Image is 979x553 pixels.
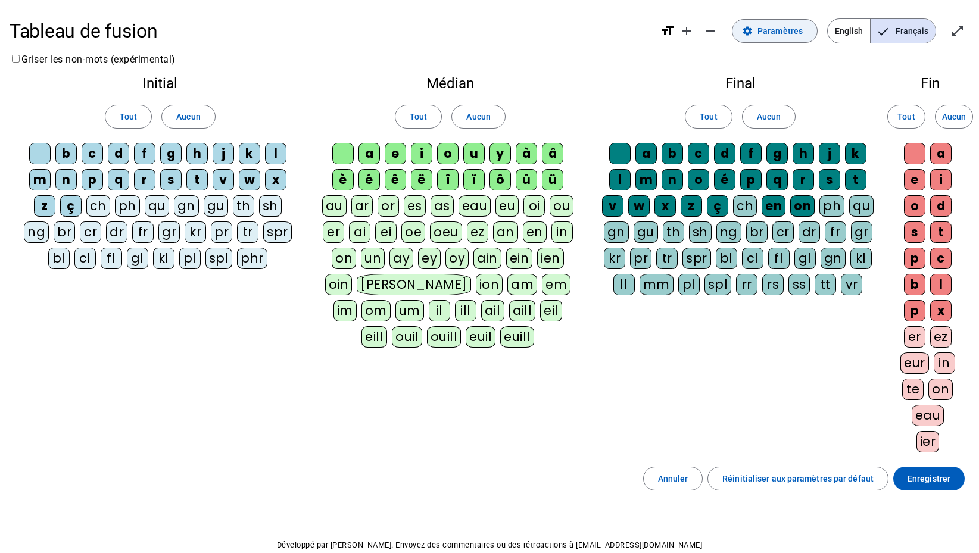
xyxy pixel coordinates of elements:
[900,352,929,374] div: eur
[389,248,413,269] div: ay
[613,274,635,295] div: ll
[127,248,148,269] div: gl
[736,274,757,295] div: rr
[358,143,380,164] div: a
[935,105,973,129] button: Aucun
[716,248,737,269] div: bl
[799,221,820,243] div: dr
[186,169,208,190] div: t
[772,221,794,243] div: cr
[179,248,201,269] div: pl
[678,274,700,295] div: pl
[542,274,570,295] div: em
[401,221,425,243] div: oe
[679,24,694,38] mat-icon: add
[325,274,353,295] div: oin
[908,471,950,486] span: Enregistrer
[609,169,631,190] div: l
[34,195,55,217] div: z
[604,248,625,269] div: kr
[108,143,129,164] div: d
[404,195,426,217] div: es
[788,274,810,295] div: ss
[658,471,688,486] span: Annuler
[707,467,888,490] button: Réinitialiser aux paramètres par défaut
[934,352,955,374] div: in
[332,169,354,190] div: è
[946,19,969,43] button: Entrer en plein écran
[10,54,176,65] label: Griser les non-mots (expérimental)
[766,143,788,164] div: g
[828,19,870,43] span: English
[902,379,924,400] div: te
[662,169,683,190] div: n
[537,248,564,269] div: ien
[768,248,790,269] div: fl
[145,195,169,217] div: qu
[349,221,370,243] div: ai
[819,169,840,190] div: s
[928,379,953,400] div: on
[643,467,703,490] button: Annuler
[930,300,952,321] div: x
[55,169,77,190] div: n
[827,18,936,43] mat-button-toggle-group: Language selection
[887,105,925,129] button: Tout
[429,300,450,321] div: il
[688,169,709,190] div: o
[950,24,965,38] mat-icon: open_in_full
[821,248,846,269] div: gn
[12,55,20,63] input: Griser les non-mots (expérimental)
[688,143,709,164] div: c
[897,110,915,124] span: Tout
[495,195,519,217] div: eu
[762,195,785,217] div: en
[489,143,511,164] div: y
[455,300,476,321] div: ill
[186,143,208,164] div: h
[361,300,391,321] div: om
[930,248,952,269] div: c
[160,169,182,190] div: s
[463,169,485,190] div: ï
[395,300,424,321] div: um
[10,538,969,552] p: Développé par [PERSON_NAME]. Envoyez des commentaires ou des rétroactions à [EMAIL_ADDRESS][DOMAI...
[385,143,406,164] div: e
[80,221,101,243] div: cr
[930,195,952,217] div: d
[101,248,122,269] div: fl
[476,274,503,295] div: ion
[542,169,563,190] div: ü
[411,169,432,190] div: ë
[320,76,581,90] h2: Médian
[115,195,140,217] div: ph
[740,143,762,164] div: f
[662,143,683,164] div: b
[654,195,676,217] div: x
[263,221,292,243] div: spr
[540,300,562,321] div: eil
[916,431,940,452] div: ier
[237,221,258,243] div: tr
[746,221,768,243] div: br
[134,143,155,164] div: f
[265,143,286,164] div: l
[793,169,814,190] div: r
[489,169,511,190] div: ô
[509,300,536,321] div: aill
[790,195,815,217] div: on
[239,143,260,164] div: k
[160,143,182,164] div: g
[714,169,735,190] div: é
[942,110,966,124] span: Aucun
[351,195,373,217] div: ar
[54,221,75,243] div: br
[930,326,952,348] div: ez
[211,221,232,243] div: pr
[516,169,537,190] div: û
[120,110,137,124] span: Tout
[445,248,469,269] div: oy
[467,221,488,243] div: ez
[930,169,952,190] div: i
[82,143,103,164] div: c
